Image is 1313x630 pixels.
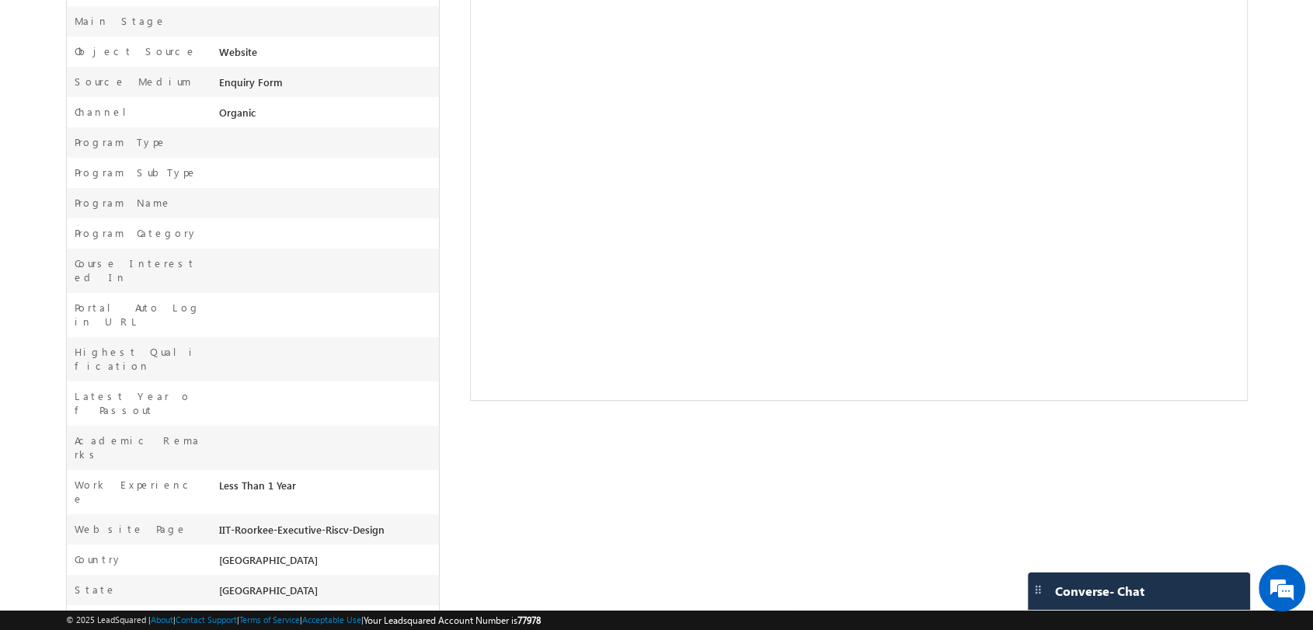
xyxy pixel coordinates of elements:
span: details [239,89,310,103]
label: Website Page [75,522,187,536]
label: Program SubType [75,165,197,179]
label: Program Type [75,135,167,149]
label: Channel [75,105,138,119]
div: Website [215,44,438,66]
div: Enquiry Form [215,75,438,96]
label: Source Medium [75,75,191,89]
label: State [75,583,117,597]
div: All Selected [82,17,127,31]
span: 77978 [517,614,541,626]
span: Object Capture: [100,89,226,103]
span: Your Leadsquared Account Number is [364,614,541,626]
span: Activity Type [16,12,69,35]
div: All Time [267,17,298,31]
label: Program Name [75,196,172,210]
a: About [151,614,173,625]
div: [GEOGRAPHIC_DATA] [215,583,438,604]
img: carter-drag [1032,583,1044,596]
div: All Selected [78,12,194,36]
div: Less Than 1 Year [215,478,438,499]
label: Course Interested In [75,256,201,284]
div: Organic [215,105,438,127]
div: IIT-Roorkee-Executive-Riscv-Design [215,522,438,544]
span: Time [234,12,255,35]
label: Work Experience [75,478,201,506]
label: Program Category [75,226,198,240]
label: Latest Year of Passout [75,389,201,417]
span: [DATE] [48,89,83,103]
label: Academic Remarks [75,433,201,461]
a: Terms of Service [239,614,300,625]
div: [DATE] [16,61,66,75]
div: [GEOGRAPHIC_DATA] [215,552,438,574]
a: Acceptable Use [302,614,361,625]
label: Object Source [75,44,197,58]
span: 01:02 PM [48,107,95,121]
label: Country [75,552,123,566]
a: Contact Support [176,614,237,625]
label: Portal Auto Login URL [75,301,201,329]
label: Main Stage [75,14,166,28]
div: . [100,89,670,103]
span: © 2025 LeadSquared | | | | | [66,613,541,628]
span: Converse - Chat [1055,584,1144,598]
label: Highest Qualification [75,345,201,373]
